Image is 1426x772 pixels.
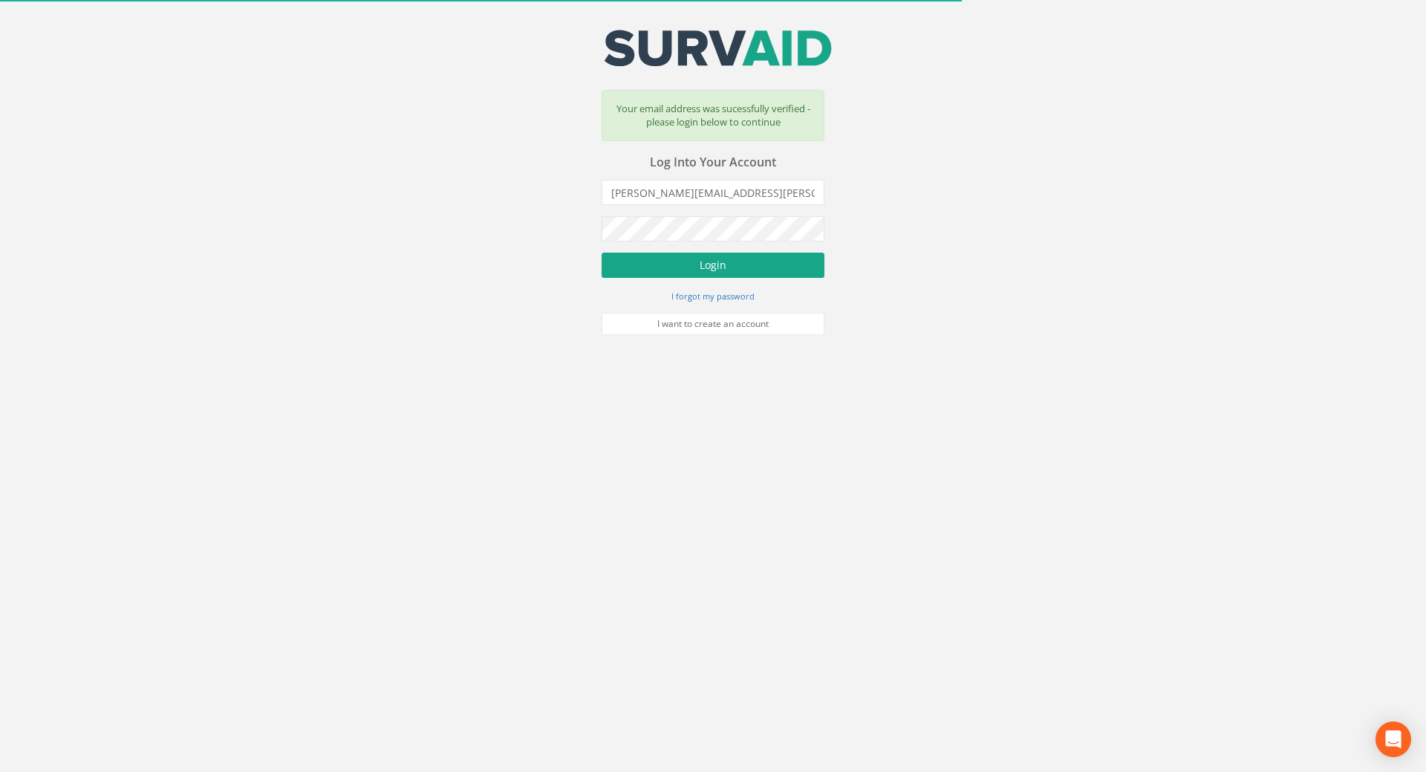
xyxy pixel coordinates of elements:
[602,313,824,335] a: I want to create an account
[602,253,824,278] button: Login
[602,156,824,169] h3: Log Into Your Account
[671,289,755,302] a: I forgot my password
[1375,721,1411,757] div: Open Intercom Messenger
[671,291,755,302] small: I forgot my password
[602,180,824,205] input: Email
[602,90,824,141] div: Your email address was sucessfully verified - please login below to continue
